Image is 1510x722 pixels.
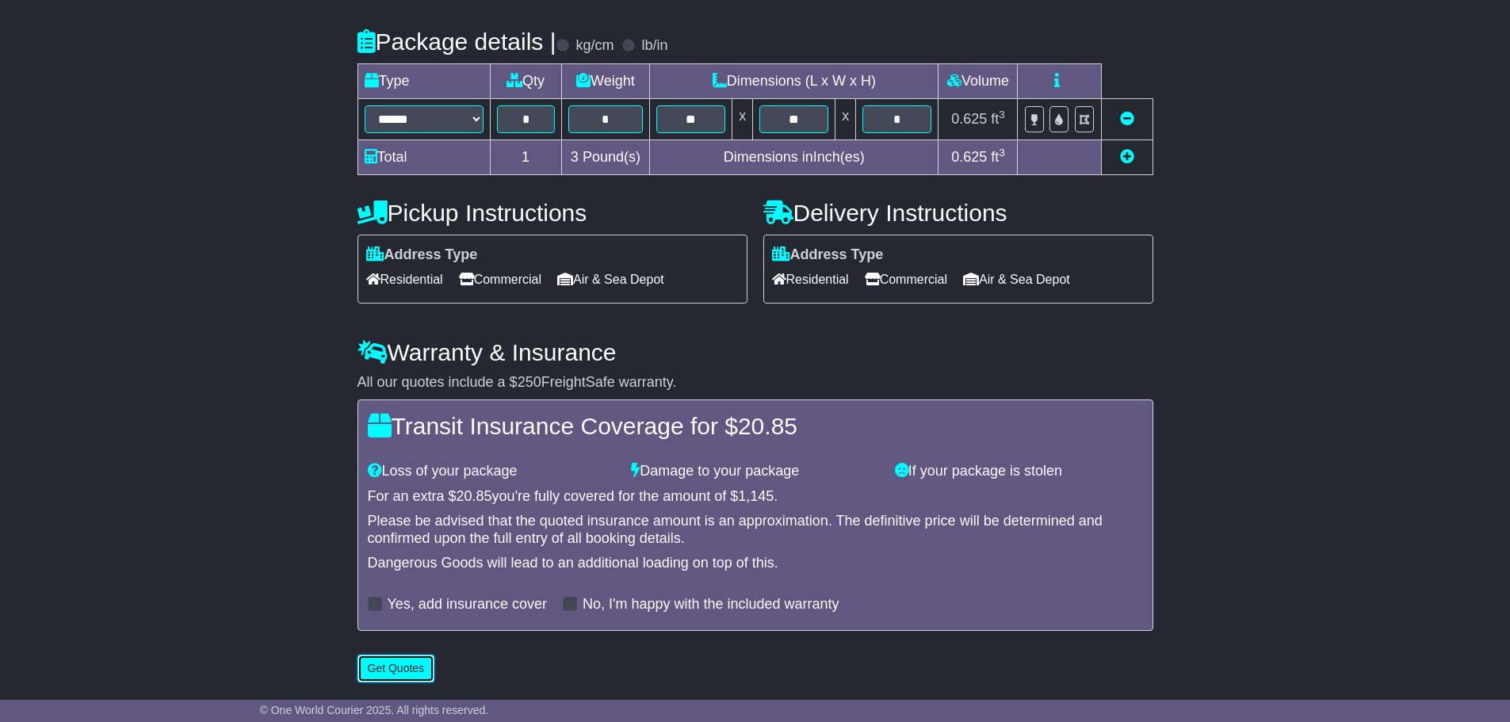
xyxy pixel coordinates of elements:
button: Get Quotes [357,655,435,682]
h4: Pickup Instructions [357,200,747,226]
h4: Delivery Instructions [763,200,1153,226]
span: Residential [772,267,849,292]
div: If your package is stolen [887,463,1151,480]
label: Yes, add insurance cover [388,596,547,613]
span: 20.85 [457,488,492,504]
span: Commercial [459,267,541,292]
span: 20.85 [738,413,797,439]
td: Dimensions in Inch(es) [650,139,938,174]
td: x [732,98,753,139]
a: Remove this item [1120,111,1134,127]
span: 1,145 [738,488,774,504]
label: Address Type [366,246,478,264]
td: Pound(s) [561,139,650,174]
span: ft [991,111,1005,127]
td: Total [357,139,490,174]
div: Loss of your package [360,463,624,480]
span: 250 [518,374,541,390]
span: Air & Sea Depot [963,267,1070,292]
td: Qty [490,63,561,98]
label: Address Type [772,246,884,264]
td: Type [357,63,490,98]
span: ft [991,149,1005,165]
div: For an extra $ you're fully covered for the amount of $ . [368,488,1143,506]
h4: Transit Insurance Coverage for $ [368,413,1143,439]
span: Commercial [865,267,947,292]
span: 3 [571,149,579,165]
h4: Warranty & Insurance [357,339,1153,365]
label: kg/cm [575,37,614,55]
h4: Package details | [357,29,556,55]
span: 0.625 [951,111,987,127]
td: 1 [490,139,561,174]
td: Volume [938,63,1018,98]
label: lb/in [641,37,667,55]
td: x [835,98,856,139]
td: Weight [561,63,650,98]
div: All our quotes include a $ FreightSafe warranty. [357,374,1153,392]
a: Add new item [1120,149,1134,165]
div: Dangerous Goods will lead to an additional loading on top of this. [368,555,1143,572]
sup: 3 [999,147,1005,159]
span: 0.625 [951,149,987,165]
span: Residential [366,267,443,292]
div: Damage to your package [623,463,887,480]
label: No, I'm happy with the included warranty [583,596,839,613]
td: Dimensions (L x W x H) [650,63,938,98]
span: Air & Sea Depot [557,267,664,292]
sup: 3 [999,109,1005,120]
span: © One World Courier 2025. All rights reserved. [260,704,489,716]
div: Please be advised that the quoted insurance amount is an approximation. The definitive price will... [368,513,1143,547]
